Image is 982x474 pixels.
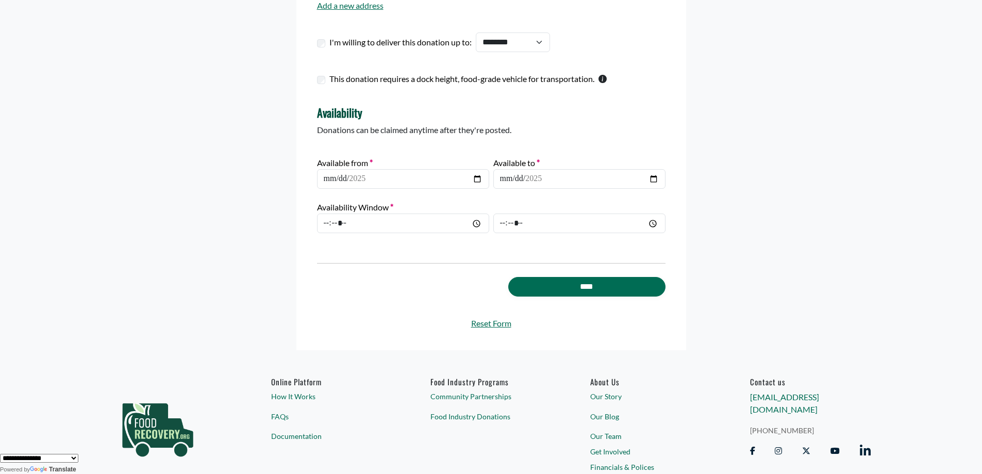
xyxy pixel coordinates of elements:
[590,391,711,402] a: Our Story
[590,411,711,422] a: Our Blog
[493,157,540,169] label: Available to
[598,75,607,83] svg: This checkbox should only be used by warehouses donating more than one pallet of product.
[590,446,711,457] a: Get Involved
[30,466,49,473] img: Google Translate
[317,106,665,119] h4: Availability
[430,411,551,422] a: Food Industry Donations
[750,425,871,436] a: [PHONE_NUMBER]
[271,431,392,442] a: Documentation
[329,36,472,48] label: I'm willing to deliver this donation up to:
[750,392,819,414] a: [EMAIL_ADDRESS][DOMAIN_NAME]
[317,124,665,136] p: Donations can be claimed anytime after they're posted.
[317,201,393,214] label: Availability Window
[329,73,594,85] label: This donation requires a dock height, food-grade vehicle for transportation.
[590,431,711,442] a: Our Team
[750,377,871,386] h6: Contact us
[317,1,384,10] a: Add a new address
[317,157,373,169] label: Available from
[30,466,76,473] a: Translate
[430,377,551,386] h6: Food Industry Programs
[430,391,551,402] a: Community Partnerships
[271,391,392,402] a: How It Works
[271,411,392,422] a: FAQs
[271,377,392,386] h6: Online Platform
[590,377,711,386] a: About Us
[317,317,665,330] a: Reset Form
